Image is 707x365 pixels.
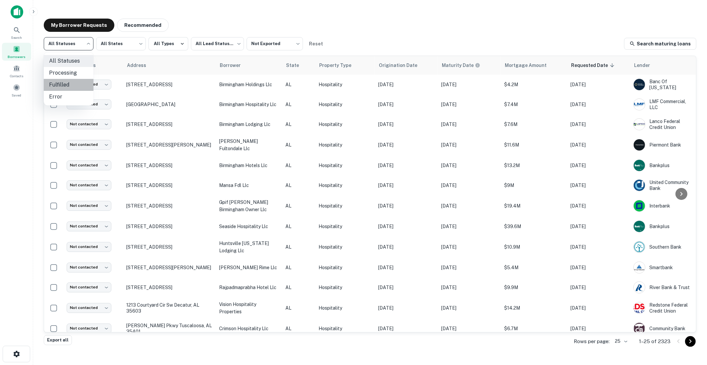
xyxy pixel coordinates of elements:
li: All Statuses [44,55,93,67]
li: Error [44,91,93,103]
li: Processing [44,67,93,79]
li: Fulfilled [44,79,93,91]
iframe: Chat Widget [674,312,707,344]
